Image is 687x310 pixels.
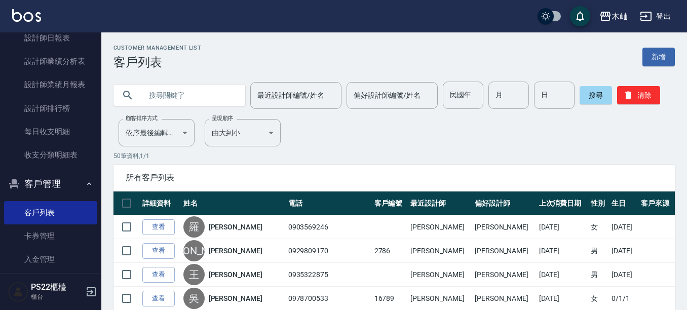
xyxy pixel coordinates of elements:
[209,246,262,256] a: [PERSON_NAME]
[286,215,372,239] td: 0903569246
[537,191,588,215] th: 上次消費日期
[408,191,472,215] th: 最近設計師
[183,288,205,309] div: 吳
[142,267,175,283] a: 查看
[636,7,675,26] button: 登出
[537,215,588,239] td: [DATE]
[286,239,372,263] td: 0929809170
[142,243,175,259] a: 查看
[570,6,590,26] button: save
[126,173,663,183] span: 所有客戶列表
[126,114,158,122] label: 顧客排序方式
[617,86,660,104] button: 清除
[209,293,262,303] a: [PERSON_NAME]
[4,143,97,167] a: 收支分類明細表
[113,55,201,69] h3: 客戶列表
[408,239,472,263] td: [PERSON_NAME]
[212,114,233,122] label: 呈現順序
[12,9,41,22] img: Logo
[580,86,612,104] button: 搜尋
[609,263,638,287] td: [DATE]
[588,263,609,287] td: 男
[4,248,97,271] a: 入金管理
[209,269,262,280] a: [PERSON_NAME]
[588,239,609,263] td: 男
[286,191,372,215] th: 電話
[209,222,262,232] a: [PERSON_NAME]
[612,10,628,23] div: 木屾
[183,216,205,238] div: 羅
[4,97,97,120] a: 設計師排行榜
[4,50,97,73] a: 設計師業績分析表
[408,263,472,287] td: [PERSON_NAME]
[588,215,609,239] td: 女
[31,292,83,301] p: 櫃台
[472,215,537,239] td: [PERSON_NAME]
[113,45,201,51] h2: Customer Management List
[638,191,675,215] th: 客戶來源
[408,215,472,239] td: [PERSON_NAME]
[642,48,675,66] a: 新增
[113,151,675,161] p: 50 筆資料, 1 / 1
[205,119,281,146] div: 由大到小
[31,282,83,292] h5: PS22櫃檯
[142,82,237,109] input: 搜尋關鍵字
[183,264,205,285] div: 王
[609,191,638,215] th: 生日
[4,120,97,143] a: 每日收支明細
[472,239,537,263] td: [PERSON_NAME]
[609,215,638,239] td: [DATE]
[4,171,97,197] button: 客戶管理
[472,263,537,287] td: [PERSON_NAME]
[609,239,638,263] td: [DATE]
[181,191,286,215] th: 姓名
[183,240,205,261] div: [PERSON_NAME]
[4,201,97,224] a: 客戶列表
[119,119,195,146] div: 依序最後編輯時間
[372,239,408,263] td: 2786
[537,263,588,287] td: [DATE]
[595,6,632,27] button: 木屾
[372,191,408,215] th: 客戶編號
[537,239,588,263] td: [DATE]
[4,224,97,248] a: 卡券管理
[8,282,28,302] img: Person
[286,263,372,287] td: 0935322875
[472,191,537,215] th: 偏好設計師
[142,219,175,235] a: 查看
[4,26,97,50] a: 設計師日報表
[4,73,97,96] a: 設計師業績月報表
[588,191,609,215] th: 性別
[140,191,181,215] th: 詳細資料
[142,291,175,306] a: 查看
